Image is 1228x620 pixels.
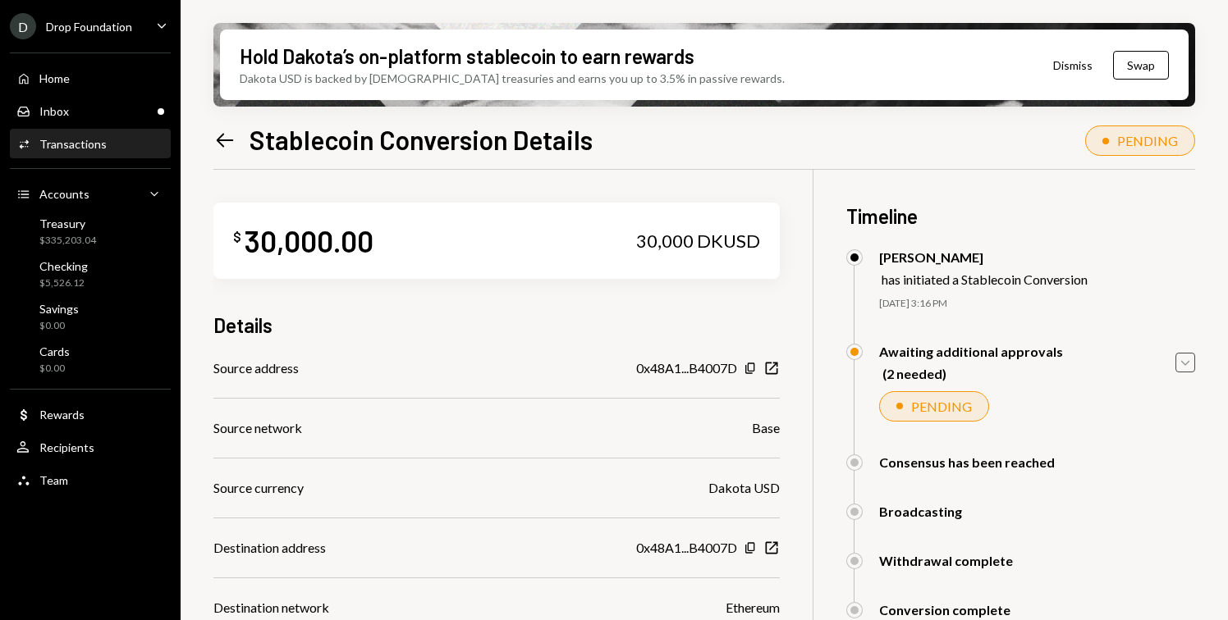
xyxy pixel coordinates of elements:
h3: Details [213,312,273,339]
div: PENDING [911,399,972,414]
h1: Stablecoin Conversion Details [250,123,593,156]
div: Dakota USD is backed by [DEMOGRAPHIC_DATA] treasuries and earns you up to 3.5% in passive rewards. [240,70,785,87]
div: Cards [39,344,70,358]
button: Swap [1113,51,1169,80]
div: Broadcasting [879,504,962,519]
div: Home [39,71,70,85]
div: Withdrawal complete [879,553,1013,568]
div: Drop Foundation [46,20,132,34]
a: Cards$0.00 [10,340,171,379]
div: [PERSON_NAME] [879,249,1088,265]
div: [DATE] 3:16 PM [879,297,1195,311]
a: Savings$0.00 [10,297,171,336]
div: Treasury [39,217,96,230]
div: Consensus has been reached [879,454,1055,470]
div: Source currency [213,478,304,498]
div: Transactions [39,137,107,151]
div: Accounts [39,187,89,201]
a: Checking$5,526.12 [10,254,171,294]
div: Team [39,473,68,487]
div: Ethereum [726,598,780,618]
div: Destination network [213,598,329,618]
h3: Timeline [846,203,1195,230]
a: Rewards [10,399,171,429]
a: Team [10,465,171,495]
div: Savings [39,302,79,316]
a: Treasury$335,203.04 [10,212,171,251]
div: Source network [213,418,302,438]
div: $5,526.12 [39,276,88,290]
div: (2 needed) [882,366,1063,381]
div: $ [233,229,241,245]
div: Rewards [39,408,85,422]
div: 0x48A1...B4007D [636,538,737,558]
div: Dakota USD [708,478,780,498]
div: Awaiting additional approvals [879,344,1063,359]
div: Hold Dakota’s on-platform stablecoin to earn rewards [240,43,694,70]
div: Checking [39,259,88,273]
div: $0.00 [39,319,79,333]
div: $335,203.04 [39,234,96,248]
div: 30,000 DKUSD [636,230,760,253]
div: $0.00 [39,362,70,376]
div: PENDING [1117,133,1178,148]
a: Accounts [10,179,171,208]
div: Recipients [39,440,94,454]
div: Inbox [39,104,69,118]
div: Conversion complete [879,602,1010,618]
div: Source address [213,358,299,378]
a: Transactions [10,129,171,158]
div: Base [752,418,780,438]
div: has initiated a Stablecoin Conversion [882,271,1088,287]
div: D [10,13,36,39]
a: Home [10,63,171,93]
button: Dismiss [1033,46,1113,84]
div: Destination address [213,538,326,558]
a: Inbox [10,96,171,125]
div: 0x48A1...B4007D [636,358,737,378]
div: 30,000.00 [245,222,373,259]
a: Recipients [10,432,171,462]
